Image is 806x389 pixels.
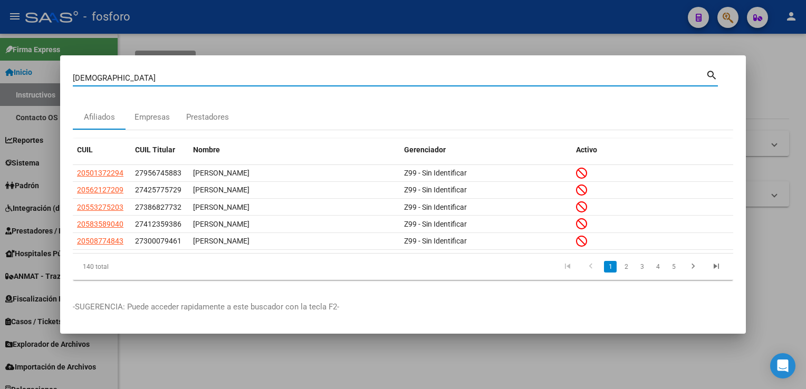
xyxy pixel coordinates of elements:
span: 20501372294 [77,169,123,177]
div: Empresas [135,111,170,123]
span: Z99 - Sin Identificar [404,237,467,245]
datatable-header-cell: CUIL [73,139,131,161]
span: Gerenciador [404,145,446,154]
span: Activo [576,145,597,154]
div: [PERSON_NAME] [193,201,396,213]
div: Afiliados [84,111,115,123]
div: [PERSON_NAME] [193,235,396,247]
span: 20583589040 [77,220,123,228]
span: 27412359386 [135,220,181,228]
span: CUIL [77,145,93,154]
span: Z99 - Sin Identificar [404,203,467,211]
div: Prestadores [186,111,229,123]
a: 2 [620,261,632,273]
span: 20553275203 [77,203,123,211]
a: go to previous page [581,261,601,273]
span: 27425775729 [135,186,181,194]
span: 27956745883 [135,169,181,177]
div: [PERSON_NAME] [193,167,396,179]
span: CUIL Titular [135,145,175,154]
li: page 3 [634,258,650,276]
a: go to next page [683,261,703,273]
datatable-header-cell: Nombre [189,139,400,161]
datatable-header-cell: Activo [572,139,733,161]
span: Z99 - Sin Identificar [404,220,467,228]
a: 4 [651,261,664,273]
span: 20508774843 [77,237,123,245]
li: page 5 [666,258,682,276]
div: [PERSON_NAME] [193,184,396,196]
span: 20562127209 [77,186,123,194]
li: page 2 [618,258,634,276]
span: 27300079461 [135,237,181,245]
a: 5 [667,261,680,273]
span: Nombre [193,145,220,154]
datatable-header-cell: Gerenciador [400,139,572,161]
div: 140 total [73,254,203,280]
div: [PERSON_NAME] [193,218,396,230]
mat-icon: search [706,68,718,81]
datatable-header-cell: CUIL Titular [131,139,189,161]
div: Open Intercom Messenger [770,353,795,378]
span: Z99 - Sin Identificar [404,186,467,194]
li: page 4 [650,258,666,276]
a: go to first page [558,261,578,273]
span: Z99 - Sin Identificar [404,169,467,177]
p: -SUGERENCIA: Puede acceder rapidamente a este buscador con la tecla F2- [73,301,733,313]
a: 1 [604,261,617,273]
span: 27386827732 [135,203,181,211]
li: page 1 [602,258,618,276]
a: 3 [636,261,648,273]
a: go to last page [706,261,726,273]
